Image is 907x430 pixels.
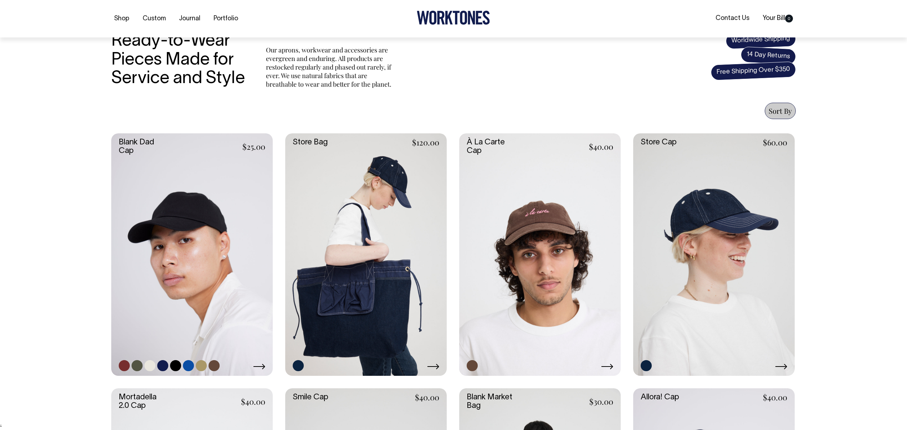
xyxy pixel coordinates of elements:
[140,13,169,25] a: Custom
[726,31,796,49] span: Worldwide Shipping
[769,106,792,116] span: Sort By
[741,46,796,65] span: 14 Day Returns
[266,46,394,88] p: Our aprons, workwear and accessories are evergreen and enduring. All products are restocked regul...
[111,32,250,88] h3: Ready-to-Wear Pieces Made for Service and Style
[176,13,203,25] a: Journal
[111,13,132,25] a: Shop
[211,13,241,25] a: Portfolio
[785,15,793,22] span: 0
[713,12,752,24] a: Contact Us
[711,61,796,81] span: Free Shipping Over $350
[760,12,796,24] a: Your Bill0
